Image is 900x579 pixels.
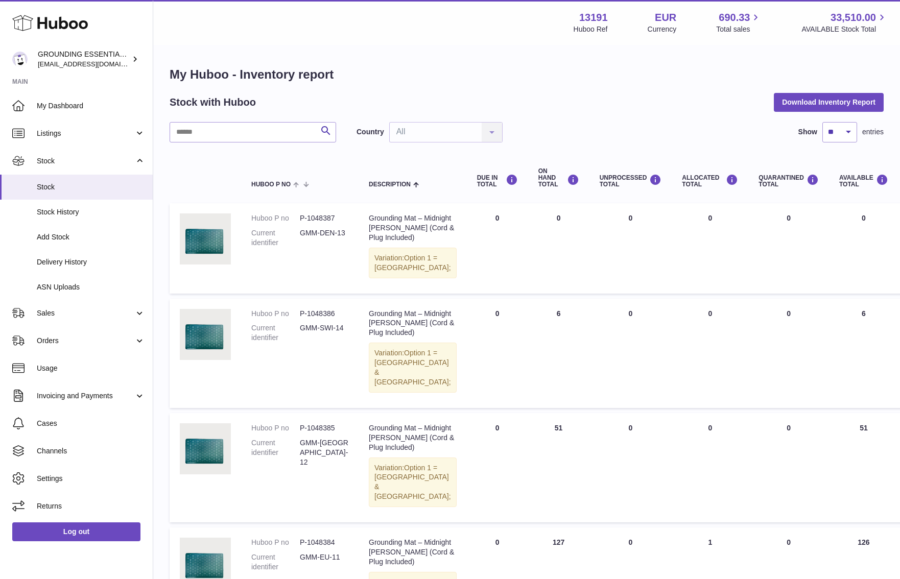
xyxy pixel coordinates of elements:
h1: My Huboo - Inventory report [170,66,884,83]
td: 6 [528,299,589,408]
div: Currency [648,25,677,34]
dd: P-1048387 [300,213,348,223]
div: Variation: [369,343,457,393]
dt: Huboo P no [251,213,300,223]
a: Log out [12,522,140,541]
td: 0 [467,299,528,408]
div: DUE IN TOTAL [477,174,518,188]
td: 51 [528,413,589,522]
dd: P-1048384 [300,538,348,547]
span: My Dashboard [37,101,145,111]
strong: 13191 [579,11,608,25]
td: 0 [589,203,672,293]
td: 6 [829,299,898,408]
span: Returns [37,501,145,511]
img: product image [180,309,231,360]
div: AVAILABLE Total [839,174,888,188]
div: QUARANTINED Total [759,174,819,188]
td: 0 [829,203,898,293]
td: 0 [528,203,589,293]
span: Orders [37,336,134,346]
div: ALLOCATED Total [682,174,738,188]
dd: GMM-[GEOGRAPHIC_DATA]-12 [300,438,348,467]
td: 0 [672,203,748,293]
div: Grounding Mat – Midnight [PERSON_NAME] (Cord & Plug Included) [369,538,457,567]
label: Show [798,127,817,137]
span: Stock [37,182,145,192]
span: entries [862,127,884,137]
span: Delivery History [37,257,145,267]
div: Variation: [369,457,457,508]
div: GROUNDING ESSENTIALS INTERNATIONAL SLU [38,50,130,69]
dt: Current identifier [251,228,300,248]
span: Stock History [37,207,145,217]
img: espenwkopperud@gmail.com [12,52,28,67]
span: 0 [787,214,791,222]
td: 51 [829,413,898,522]
label: Country [357,127,384,137]
div: Variation: [369,248,457,278]
a: 33,510.00 AVAILABLE Stock Total [801,11,888,34]
span: 0 [787,424,791,432]
dd: P-1048385 [300,423,348,433]
span: 690.33 [719,11,750,25]
td: 0 [672,299,748,408]
span: Description [369,181,411,188]
div: Grounding Mat – Midnight [PERSON_NAME] (Cord & Plug Included) [369,309,457,338]
dt: Current identifier [251,552,300,572]
dt: Huboo P no [251,423,300,433]
span: Huboo P no [251,181,291,188]
span: Settings [37,474,145,484]
div: Grounding Mat – Midnight [PERSON_NAME] (Cord & Plug Included) [369,213,457,243]
td: 0 [589,413,672,522]
span: Usage [37,364,145,373]
span: Listings [37,129,134,138]
td: 0 [589,299,672,408]
div: ON HAND Total [538,168,579,188]
span: Total sales [716,25,762,34]
div: UNPROCESSED Total [600,174,662,188]
dd: GMM-DEN-13 [300,228,348,248]
dt: Huboo P no [251,538,300,547]
span: AVAILABLE Stock Total [801,25,888,34]
h2: Stock with Huboo [170,95,256,109]
dt: Current identifier [251,438,300,467]
span: Option 1 = [GEOGRAPHIC_DATA]; [374,254,451,272]
span: Sales [37,308,134,318]
span: 33,510.00 [831,11,876,25]
span: ASN Uploads [37,282,145,292]
span: [EMAIL_ADDRESS][DOMAIN_NAME] [38,60,150,68]
dd: GMM-EU-11 [300,552,348,572]
dt: Huboo P no [251,309,300,319]
dt: Current identifier [251,323,300,343]
dd: P-1048386 [300,309,348,319]
span: Invoicing and Payments [37,391,134,401]
button: Download Inventory Report [774,93,884,111]
span: 0 [787,309,791,318]
span: Add Stock [37,232,145,242]
td: 0 [672,413,748,522]
dd: GMM-SWI-14 [300,323,348,343]
a: 690.33 Total sales [716,11,762,34]
span: Channels [37,446,145,456]
div: Huboo Ref [574,25,608,34]
td: 0 [467,203,528,293]
td: 0 [467,413,528,522]
img: product image [180,423,231,474]
span: Option 1 = [GEOGRAPHIC_DATA] & [GEOGRAPHIC_DATA]; [374,349,451,386]
img: product image [180,213,231,264]
div: Grounding Mat – Midnight [PERSON_NAME] (Cord & Plug Included) [369,423,457,452]
span: 0 [787,538,791,546]
span: Stock [37,156,134,166]
strong: EUR [655,11,676,25]
span: Cases [37,419,145,428]
span: Option 1 = [GEOGRAPHIC_DATA] & [GEOGRAPHIC_DATA]; [374,464,451,501]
